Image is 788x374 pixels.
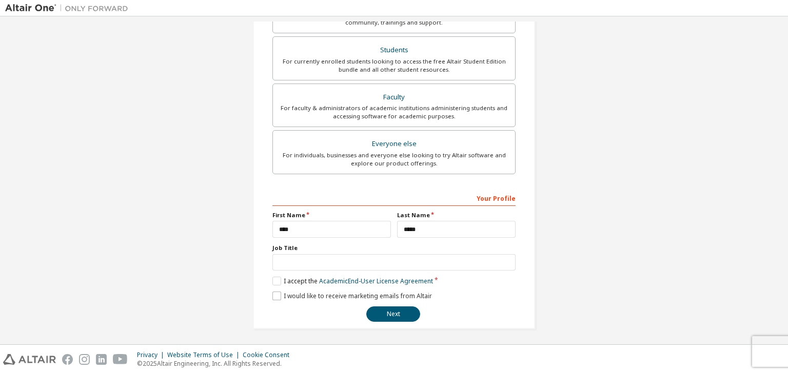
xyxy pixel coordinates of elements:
div: Students [279,43,509,57]
div: Your Profile [272,190,516,206]
img: facebook.svg [62,354,73,365]
div: For faculty & administrators of academic institutions administering students and accessing softwa... [279,104,509,120]
div: Privacy [137,351,167,359]
div: Website Terms of Use [167,351,243,359]
label: Job Title [272,244,516,252]
button: Next [366,306,420,322]
div: For currently enrolled students looking to access the free Altair Student Edition bundle and all ... [279,57,509,74]
label: First Name [272,211,391,219]
div: For individuals, businesses and everyone else looking to try Altair software and explore our prod... [279,151,509,168]
img: linkedin.svg [96,354,107,365]
p: © 2025 Altair Engineering, Inc. All Rights Reserved. [137,359,295,368]
img: Altair One [5,3,133,13]
label: Last Name [397,211,516,219]
div: Faculty [279,90,509,105]
img: instagram.svg [79,354,90,365]
img: altair_logo.svg [3,354,56,365]
a: Academic End-User License Agreement [319,277,433,285]
div: Everyone else [279,137,509,151]
label: I would like to receive marketing emails from Altair [272,292,432,300]
div: Cookie Consent [243,351,295,359]
label: I accept the [272,277,433,285]
img: youtube.svg [113,354,128,365]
